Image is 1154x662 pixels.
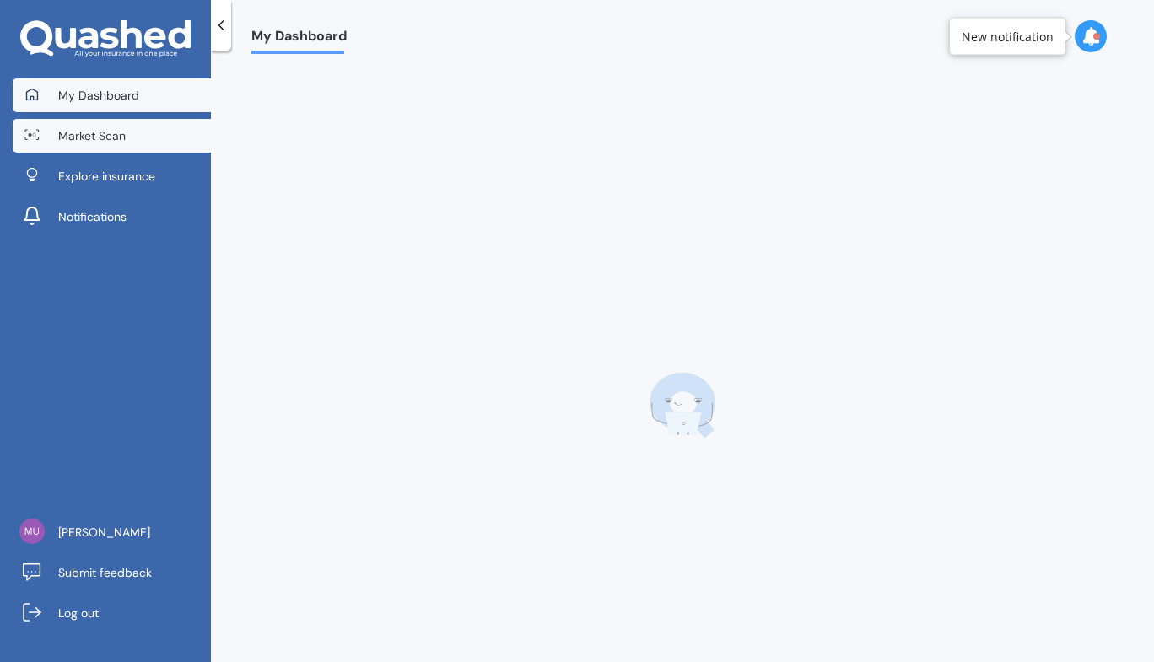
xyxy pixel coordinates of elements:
[58,524,150,541] span: [PERSON_NAME]
[13,159,211,193] a: Explore insurance
[13,119,211,153] a: Market Scan
[58,168,155,185] span: Explore insurance
[58,208,127,225] span: Notifications
[13,200,211,234] a: Notifications
[58,564,152,581] span: Submit feedback
[19,519,45,544] img: 66415fdccb31d837759d2c673b2a03a6
[58,127,126,144] span: Market Scan
[13,515,211,549] a: [PERSON_NAME]
[13,78,211,112] a: My Dashboard
[649,372,716,439] img: q-laptop.bc25ffb5ccee3f42f31d.webp
[251,28,347,51] span: My Dashboard
[13,556,211,589] a: Submit feedback
[58,605,99,622] span: Log out
[13,596,211,630] a: Log out
[58,87,139,104] span: My Dashboard
[962,28,1054,45] div: New notification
